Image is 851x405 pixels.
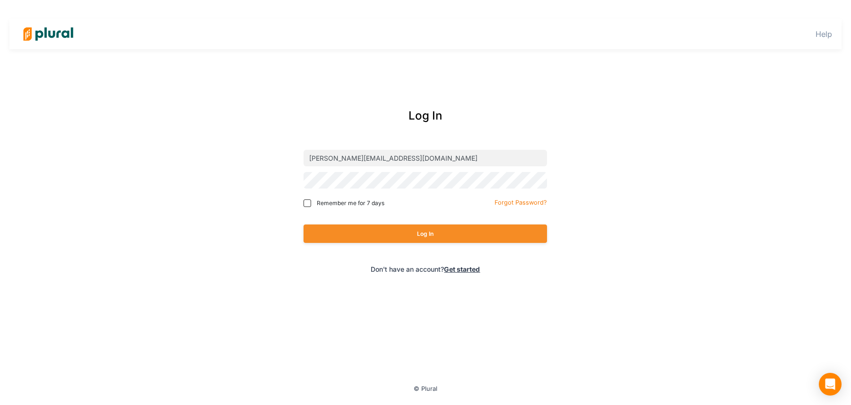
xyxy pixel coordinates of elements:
[495,199,547,206] small: Forgot Password?
[304,199,311,207] input: Remember me for 7 days
[263,107,588,124] div: Log In
[444,265,480,273] a: Get started
[317,199,384,207] span: Remember me for 7 days
[414,385,437,392] small: © Plural
[819,373,842,396] div: Open Intercom Messenger
[495,197,547,207] a: Forgot Password?
[263,264,588,274] div: Don't have an account?
[15,17,81,51] img: Logo for Plural
[304,150,547,166] input: Email address
[816,29,832,39] a: Help
[304,224,547,243] button: Log In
